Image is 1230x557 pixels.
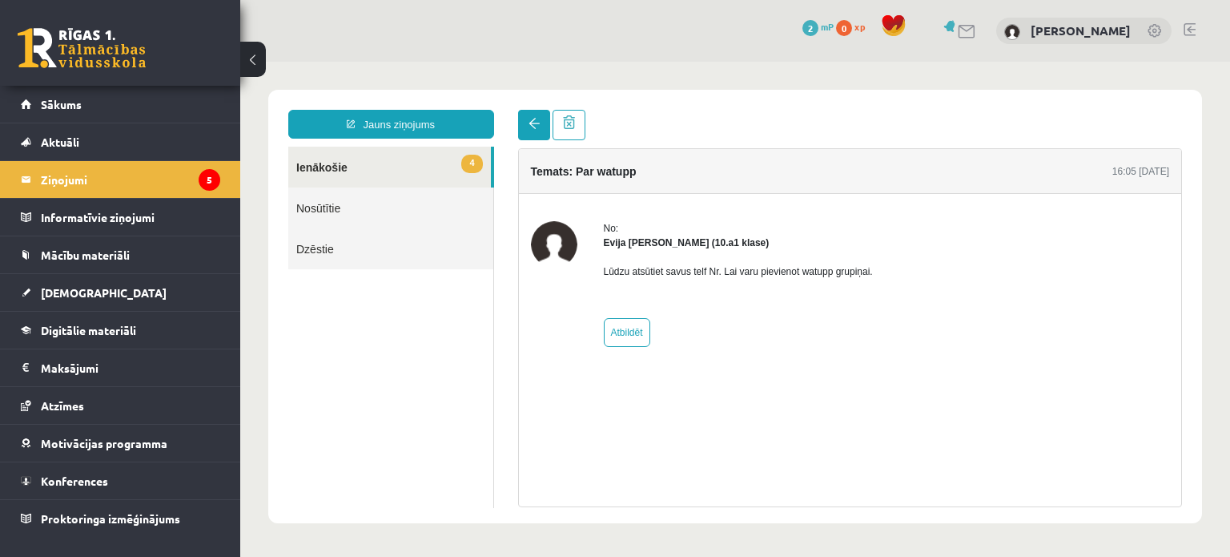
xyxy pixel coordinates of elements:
[21,462,220,499] a: Konferences
[802,20,834,33] a: 2 mP
[48,126,253,167] a: Nosūtītie
[41,135,79,149] span: Aktuāli
[21,199,220,236] a: Informatīvie ziņojumi
[21,123,220,160] a: Aktuāli
[21,349,220,386] a: Maksājumi
[1031,22,1131,38] a: [PERSON_NAME]
[41,285,167,300] span: [DEMOGRAPHIC_DATA]
[872,103,929,117] div: 16:05 [DATE]
[364,203,633,217] p: Lūdzu atsūtiet savus telf Nr. Lai varu pievienot watupp grupiņai.
[41,97,82,111] span: Sākums
[21,312,220,349] a: Digitālie materiāli
[41,398,84,413] span: Atzīmes
[291,103,396,116] h4: Temats: Par watupp
[21,161,220,198] a: Ziņojumi5
[199,169,220,191] i: 5
[41,349,220,386] legend: Maksājumi
[48,167,253,208] a: Dzēstie
[364,176,529,187] strong: Evija [PERSON_NAME] (10.a1 klase)
[48,85,251,126] a: 4Ienākošie
[41,199,220,236] legend: Informatīvie ziņojumi
[802,20,818,36] span: 2
[41,161,220,198] legend: Ziņojumi
[821,20,834,33] span: mP
[21,86,220,123] a: Sākums
[21,236,220,273] a: Mācību materiāli
[48,48,254,77] a: Jauns ziņojums
[221,93,242,111] span: 4
[364,256,410,285] a: Atbildēt
[21,387,220,424] a: Atzīmes
[21,274,220,311] a: [DEMOGRAPHIC_DATA]
[41,248,130,262] span: Mācību materiāli
[836,20,852,36] span: 0
[41,323,136,337] span: Digitālie materiāli
[854,20,865,33] span: xp
[291,159,337,206] img: Evija Aija Frijāre
[18,28,146,68] a: Rīgas 1. Tālmācības vidusskola
[41,474,108,488] span: Konferences
[21,500,220,537] a: Proktoringa izmēģinājums
[41,511,180,526] span: Proktoringa izmēģinājums
[21,425,220,462] a: Motivācijas programma
[836,20,873,33] a: 0 xp
[1004,24,1020,40] img: Veronika Dekanicka
[364,159,633,174] div: No:
[41,436,167,450] span: Motivācijas programma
